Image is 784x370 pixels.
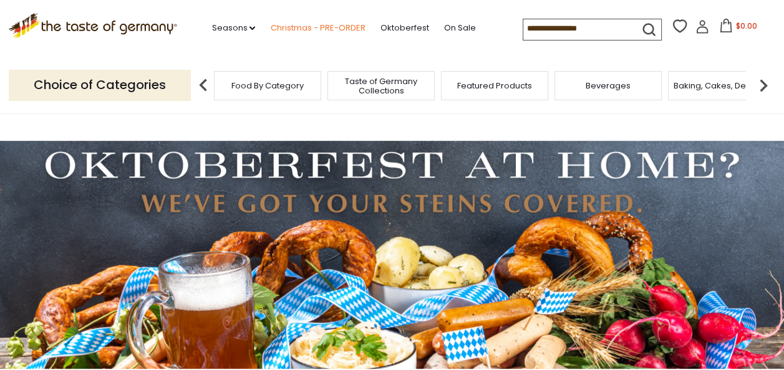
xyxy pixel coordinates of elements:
[457,81,532,90] a: Featured Products
[9,70,191,100] p: Choice of Categories
[191,73,216,98] img: previous arrow
[751,73,776,98] img: next arrow
[231,81,304,90] a: Food By Category
[380,21,428,35] a: Oktoberfest
[586,81,631,90] a: Beverages
[331,77,431,95] a: Taste of Germany Collections
[712,19,765,37] button: $0.00
[674,81,770,90] a: Baking, Cakes, Desserts
[735,21,757,31] span: $0.00
[270,21,365,35] a: Christmas - PRE-ORDER
[211,21,255,35] a: Seasons
[443,21,475,35] a: On Sale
